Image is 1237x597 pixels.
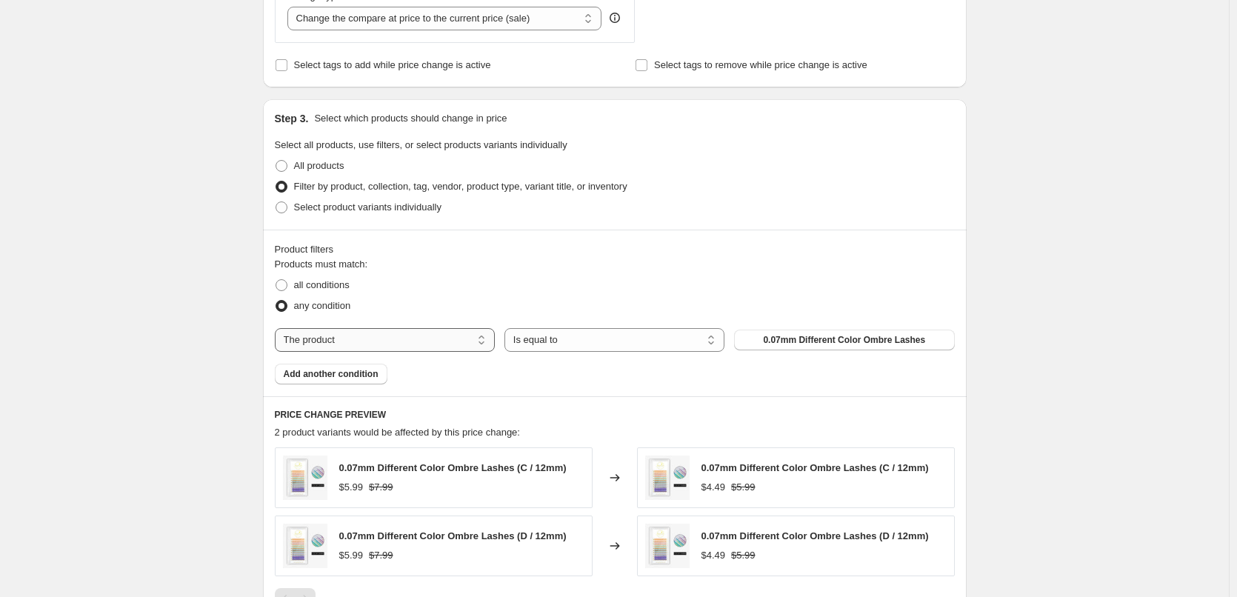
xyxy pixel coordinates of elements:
[275,409,955,421] h6: PRICE CHANGE PREVIEW
[701,462,929,473] span: 0.07mm Different Color Ombre Lashes (C / 12mm)
[369,481,393,493] span: $7.99
[763,334,925,346] span: 0.07mm Different Color Ombre Lashes
[275,242,955,257] div: Product filters
[294,279,350,290] span: all conditions
[645,524,690,568] img: 007mm-different-color-ombre-lashes-collection-name-swaniyalashes-3654428_80x.jpg
[731,550,756,561] span: $5.99
[369,550,393,561] span: $7.99
[275,427,520,438] span: 2 product variants would be affected by this price change:
[294,300,351,311] span: any condition
[645,456,690,500] img: 007mm-different-color-ombre-lashes-collection-name-swaniyalashes-3654428_80x.jpg
[339,530,567,541] span: 0.07mm Different Color Ombre Lashes (D / 12mm)
[294,59,491,70] span: Select tags to add while price change is active
[294,201,441,213] span: Select product variants individually
[734,330,954,350] button: 0.07mm Different Color Ombre Lashes
[283,456,327,500] img: 007mm-different-color-ombre-lashes-collection-name-swaniyalashes-3654428_80x.jpg
[339,481,364,493] span: $5.99
[294,181,627,192] span: Filter by product, collection, tag, vendor, product type, variant title, or inventory
[339,550,364,561] span: $5.99
[284,368,379,380] span: Add another condition
[275,259,368,270] span: Products must match:
[701,481,726,493] span: $4.49
[731,481,756,493] span: $5.99
[275,364,387,384] button: Add another condition
[607,10,622,25] div: help
[314,111,507,126] p: Select which products should change in price
[701,530,929,541] span: 0.07mm Different Color Ombre Lashes (D / 12mm)
[654,59,867,70] span: Select tags to remove while price change is active
[294,160,344,171] span: All products
[275,139,567,150] span: Select all products, use filters, or select products variants individually
[339,462,567,473] span: 0.07mm Different Color Ombre Lashes (C / 12mm)
[701,550,726,561] span: $4.49
[275,111,309,126] h2: Step 3.
[283,524,327,568] img: 007mm-different-color-ombre-lashes-collection-name-swaniyalashes-3654428_80x.jpg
